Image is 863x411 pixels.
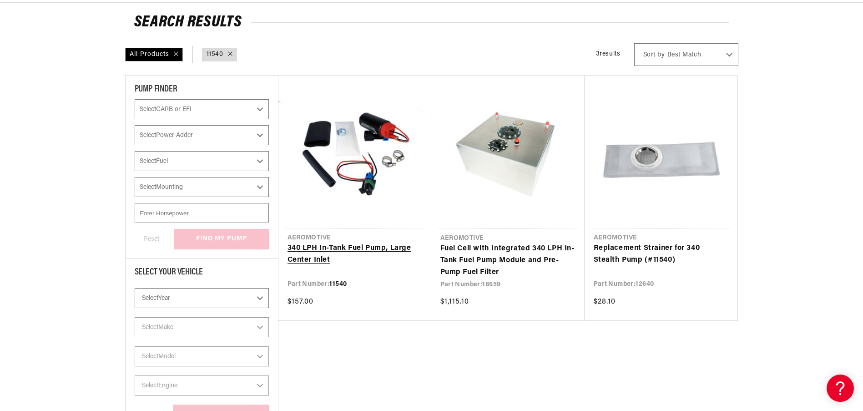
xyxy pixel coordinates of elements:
span: PUMP FINDER [135,85,177,94]
a: 11540 [207,50,223,60]
select: Fuel [135,151,269,171]
h2: Search Results [134,15,729,30]
a: Replacement Strainer for 340 Stealth Pump (#11540) [594,243,728,266]
select: Year [135,288,269,308]
div: All Products [125,48,183,61]
span: Sort by [643,51,665,60]
select: Make [135,317,269,337]
select: Mounting [135,177,269,197]
a: 340 LPH In-Tank Fuel Pump, Large Center Inlet [288,243,422,266]
select: Model [135,346,269,366]
a: Fuel Cell with Integrated 340 LPH In-Tank Fuel Pump Module and Pre-Pump Fuel Filter [440,243,575,278]
select: CARB or EFI [135,99,269,119]
select: Engine [135,375,269,396]
span: 3 results [596,51,621,57]
select: Power Adder [135,125,269,145]
div: Select Your Vehicle [135,268,269,279]
input: Enter Horsepower [135,203,269,223]
select: Sort by [634,43,738,66]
